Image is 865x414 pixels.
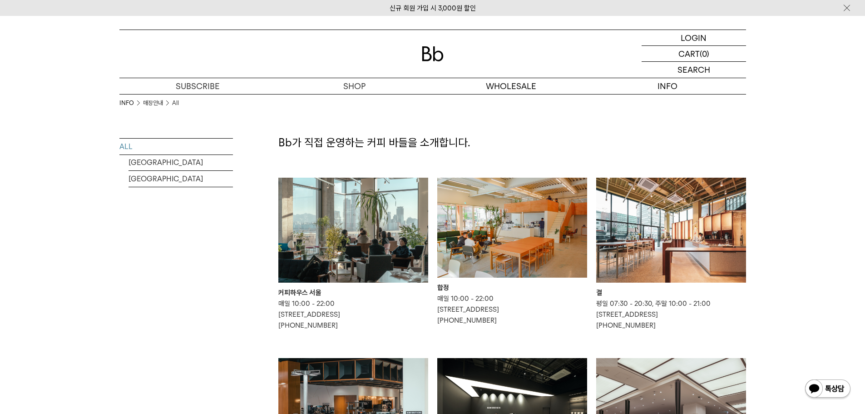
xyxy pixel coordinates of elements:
a: 결 결 평일 07:30 - 20:30, 주말 10:00 - 21:00[STREET_ADDRESS][PHONE_NUMBER] [596,178,746,331]
img: 결 [596,178,746,283]
p: 매일 10:00 - 22:00 [STREET_ADDRESS] [PHONE_NUMBER] [437,293,587,326]
div: 커피하우스 서울 [278,287,428,298]
a: [GEOGRAPHIC_DATA] [129,171,233,187]
p: 매일 10:00 - 22:00 [STREET_ADDRESS] [PHONE_NUMBER] [278,298,428,331]
a: CART (0) [642,46,746,62]
a: 합정 합정 매일 10:00 - 22:00[STREET_ADDRESS][PHONE_NUMBER] [437,178,587,326]
a: LOGIN [642,30,746,46]
a: SUBSCRIBE [119,78,276,94]
a: 커피하우스 서울 커피하우스 서울 매일 10:00 - 22:00[STREET_ADDRESS][PHONE_NUMBER] [278,178,428,331]
li: INFO [119,99,143,108]
p: INFO [589,78,746,94]
a: All [172,99,179,108]
img: 로고 [422,46,444,61]
img: 커피하우스 서울 [278,178,428,283]
img: 카카오톡 채널 1:1 채팅 버튼 [804,379,851,400]
p: WHOLESALE [433,78,589,94]
p: SEARCH [677,62,710,78]
img: 합정 [437,178,587,278]
p: 평일 07:30 - 20:30, 주말 10:00 - 21:00 [STREET_ADDRESS] [PHONE_NUMBER] [596,298,746,331]
a: 신규 회원 가입 시 3,000원 할인 [390,4,476,12]
div: 합정 [437,282,587,293]
a: SHOP [276,78,433,94]
p: (0) [700,46,709,61]
a: [GEOGRAPHIC_DATA] [129,155,233,170]
div: 결 [596,287,746,298]
a: 매장안내 [143,99,163,108]
p: LOGIN [681,30,707,45]
p: Bb가 직접 운영하는 커피 바들을 소개합니다. [278,135,746,150]
p: CART [678,46,700,61]
a: ALL [119,139,233,155]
